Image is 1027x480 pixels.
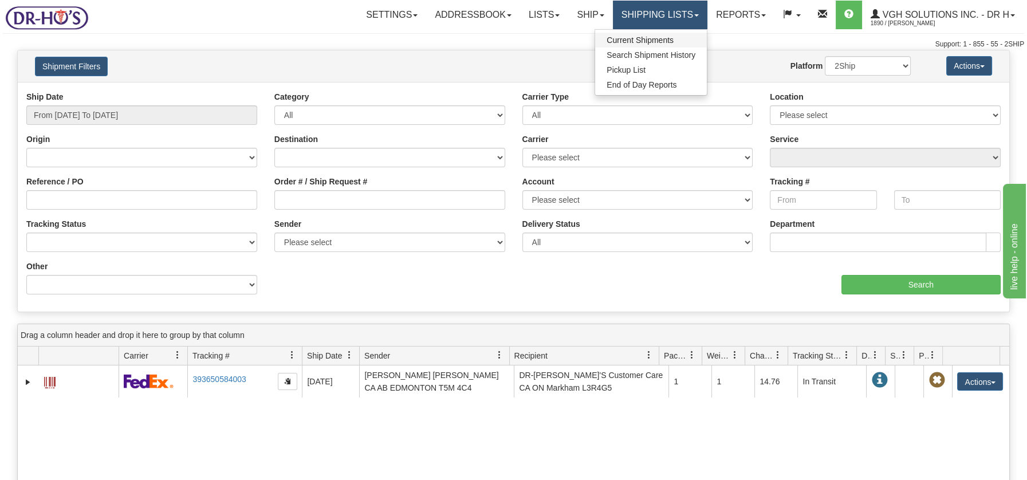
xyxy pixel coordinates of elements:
span: Delivery Status [861,350,871,361]
a: Carrier filter column settings [168,345,187,365]
a: Lists [520,1,568,29]
span: Tracking Status [793,350,843,361]
label: Other [26,261,48,272]
span: Packages [664,350,688,361]
button: Copy to clipboard [278,373,297,390]
span: Ship Date [307,350,342,361]
label: Tracking # [770,176,809,187]
button: Actions [957,372,1003,391]
span: Carrier [124,350,148,361]
label: Category [274,91,309,103]
a: Packages filter column settings [682,345,702,365]
a: End of Day Reports [595,77,707,92]
a: Label [44,372,56,390]
span: Charge [750,350,774,361]
td: In Transit [797,365,866,398]
a: Reports [707,1,774,29]
div: Support: 1 - 855 - 55 - 2SHIP [3,40,1024,49]
img: logo1890.jpg [3,3,90,32]
span: Tracking # [192,350,230,361]
label: Carrier Type [522,91,569,103]
span: End of Day Reports [607,80,676,89]
td: [PERSON_NAME] [PERSON_NAME] CA AB EDMONTON T5M 4C4 [359,365,514,398]
a: Sender filter column settings [490,345,509,365]
span: Current Shipments [607,36,674,45]
label: Location [770,91,803,103]
label: Delivery Status [522,218,580,230]
td: 1 [711,365,754,398]
td: 1 [668,365,711,398]
button: Actions [946,56,992,76]
span: In Transit [871,372,887,388]
a: Charge filter column settings [768,345,788,365]
a: Pickup List [595,62,707,77]
div: live help - online [9,7,106,21]
a: Addressbook [426,1,520,29]
span: VGH Solutions Inc. - Dr H [880,10,1009,19]
div: grid grouping header [18,324,1009,347]
label: Carrier [522,133,549,145]
a: Tracking Status filter column settings [837,345,856,365]
span: Pickup Not Assigned [928,372,945,388]
a: Recipient filter column settings [639,345,659,365]
a: Pickup Status filter column settings [923,345,942,365]
span: Sender [364,350,390,361]
a: 393650584003 [192,375,246,384]
label: Sender [274,218,301,230]
a: Weight filter column settings [725,345,745,365]
label: Reference / PO [26,176,84,187]
a: Delivery Status filter column settings [865,345,885,365]
label: Origin [26,133,50,145]
a: VGH Solutions Inc. - Dr H 1890 / [PERSON_NAME] [862,1,1024,29]
td: 14.76 [754,365,797,398]
label: Ship Date [26,91,64,103]
a: Current Shipments [595,33,707,48]
input: Search [841,275,1001,294]
label: Destination [274,133,318,145]
button: Shipment Filters [35,57,108,76]
input: From [770,190,876,210]
span: Search Shipment History [607,50,695,60]
a: Ship Date filter column settings [340,345,359,365]
span: Pickup Status [919,350,928,361]
label: Department [770,218,814,230]
label: Order # / Ship Request # [274,176,368,187]
label: Account [522,176,554,187]
img: 2 - FedEx Express® [124,374,174,388]
a: Shipment Issues filter column settings [894,345,914,365]
iframe: chat widget [1001,182,1026,298]
a: Search Shipment History [595,48,707,62]
td: DR-[PERSON_NAME]'S Customer Care CA ON Markham L3R4G5 [514,365,668,398]
span: Pickup List [607,65,646,74]
a: Settings [357,1,426,29]
label: Platform [790,60,823,72]
td: [DATE] [302,365,359,398]
span: Shipment Issues [890,350,900,361]
a: Shipping lists [613,1,707,29]
span: Recipient [514,350,548,361]
label: Tracking Status [26,218,86,230]
span: 1890 / [PERSON_NAME] [871,18,957,29]
input: To [894,190,1001,210]
span: Weight [707,350,731,361]
a: Ship [568,1,612,29]
a: Expand [22,376,34,388]
label: Service [770,133,798,145]
a: Tracking # filter column settings [282,345,302,365]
